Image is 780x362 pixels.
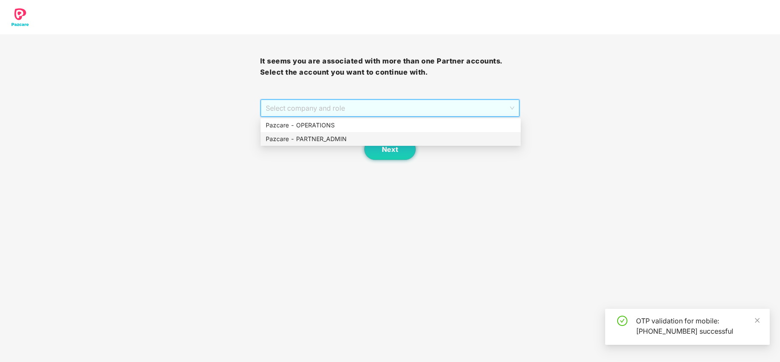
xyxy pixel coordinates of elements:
h3: It seems you are associated with more than one Partner accounts. Select the account you want to c... [260,56,520,78]
button: Next [364,139,416,160]
div: OTP validation for mobile: [PHONE_NUMBER] successful [636,316,759,336]
span: check-circle [617,316,627,326]
div: Pazcare - PARTNER_ADMIN [266,134,516,144]
div: Pazcare - PARTNER_ADMIN [261,132,521,146]
div: Pazcare - OPERATIONS [261,118,521,132]
span: close [754,317,760,323]
div: Pazcare - OPERATIONS [266,121,516,130]
span: Select company and role [266,100,515,116]
span: Next [382,145,398,154]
